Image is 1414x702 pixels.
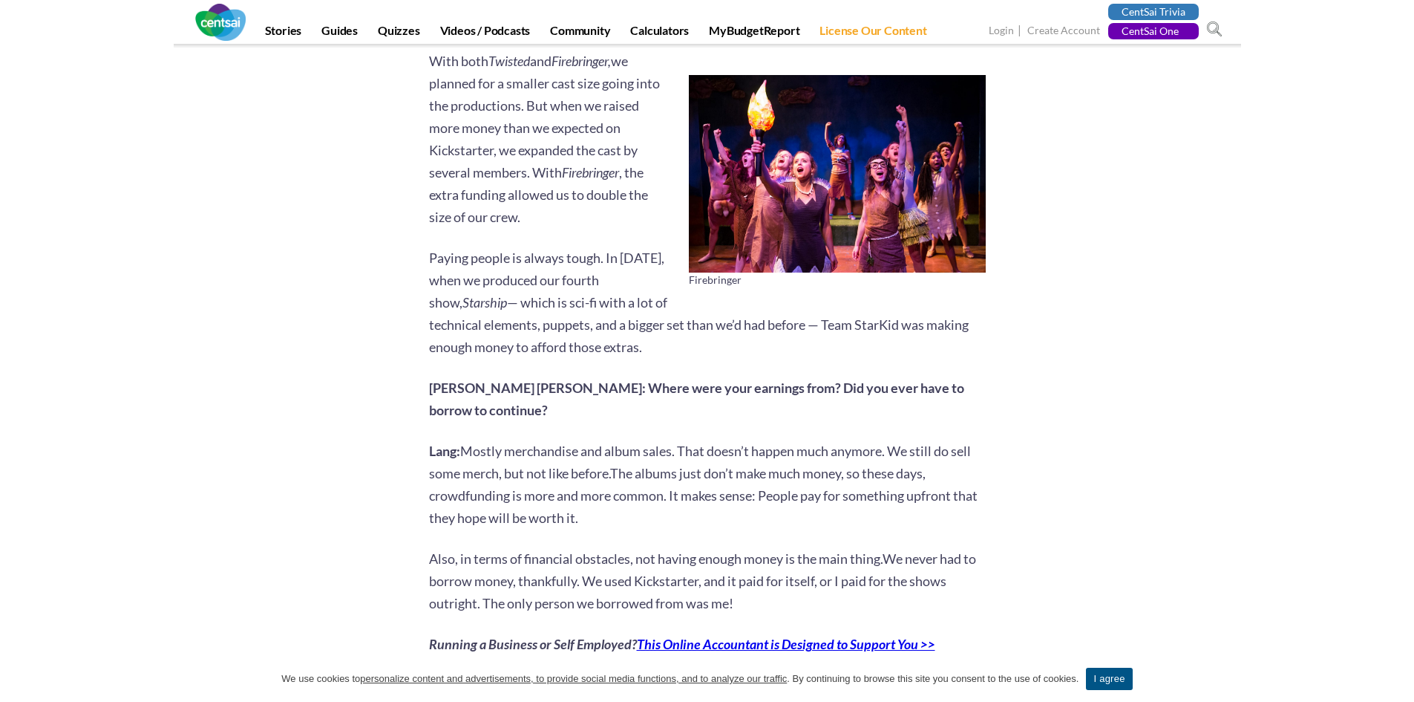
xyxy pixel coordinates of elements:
[312,23,367,44] a: Guides
[429,550,883,567] span: Also, in terms of financial obstacles, not having enough money is the main thing.
[1016,22,1025,39] span: |
[1086,668,1132,690] a: I agree
[429,294,969,355] span: — which is sci-fi with a lot of technical elements, puppets, and a bigger set than we’d had befor...
[369,23,429,44] a: Quizzes
[551,53,611,69] span: Firebringer,
[429,443,460,459] b: Lang:
[621,23,698,44] a: Calculators
[281,672,1078,686] span: We use cookies to . By continuing to browse this site you consent to the use of cookies.
[1108,4,1199,20] a: CentSai Trivia
[488,53,530,69] span: Twisted
[462,294,507,311] span: Starship
[562,164,619,181] span: Firebringer
[429,465,978,526] span: The albums just don’t make much money, so these days, crowdfunding is more and more common. It ma...
[1027,24,1100,39] a: Create Account
[429,380,964,418] b: [PERSON_NAME] [PERSON_NAME]: Where were your earnings from? Did you ever have to borrow to continue?
[256,23,311,44] a: Stories
[989,24,1014,39] a: Login
[429,636,935,652] strong: Running a Business or Self Employed?
[429,53,488,69] span: With both
[530,53,551,69] span: and
[429,550,976,611] span: We never had to borrow money, thankfully. We used Kickstarter, and it paid for itself, or I paid ...
[431,23,540,44] a: Videos / Podcasts
[429,250,664,311] span: Paying people is always tough. In [DATE], when we produced our fourth show,
[429,164,648,225] span: , the extra funding allowed us to double the size of our crew.
[541,23,619,44] a: Community
[1108,23,1199,39] a: CentSai One
[689,75,986,273] img: Team StarKid, Firebringer
[195,4,246,41] img: CentSai
[637,636,935,652] a: This Online Accountant is Designed to Support You >>
[360,673,787,684] u: personalize content and advertisements, to provide social media functions, and to analyze our tra...
[429,443,971,481] span: Mostly merchandise and album sales. That doesn’t happen much anymore. We still do sell some merch...
[811,23,935,44] a: License Our Content
[1388,672,1403,686] a: I agree
[700,23,808,44] a: MyBudgetReport
[689,273,986,287] figcaption: Firebringer
[429,53,660,181] span: we planned for a smaller cast size going into the productions. But when we raised more money than...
